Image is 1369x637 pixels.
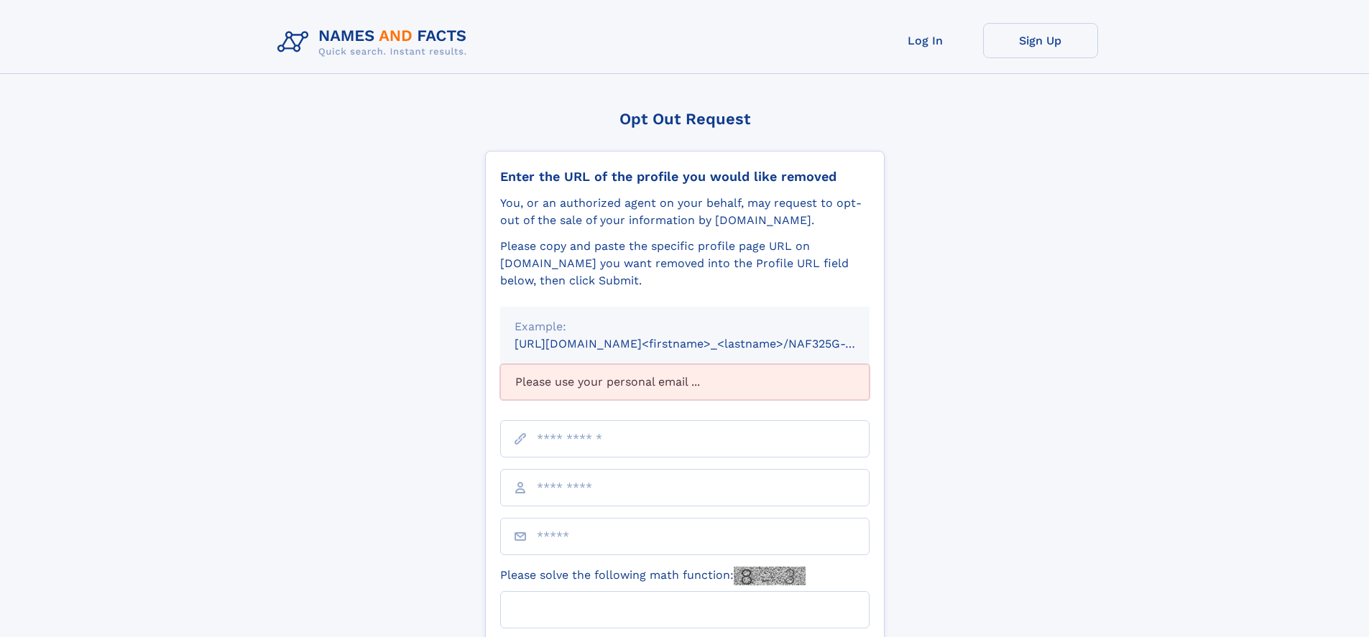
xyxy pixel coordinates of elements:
label: Please solve the following math function: [500,567,806,585]
div: Enter the URL of the profile you would like removed [500,169,870,185]
div: Opt Out Request [485,110,885,128]
a: Log In [868,23,983,58]
a: Sign Up [983,23,1098,58]
img: Logo Names and Facts [272,23,479,62]
div: Please use your personal email ... [500,364,870,400]
small: [URL][DOMAIN_NAME]<firstname>_<lastname>/NAF325G-xxxxxxxx [515,337,897,350]
div: You, or an authorized agent on your behalf, may request to opt-out of the sale of your informatio... [500,195,870,229]
div: Please copy and paste the specific profile page URL on [DOMAIN_NAME] you want removed into the Pr... [500,238,870,289]
div: Example: [515,318,855,335]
